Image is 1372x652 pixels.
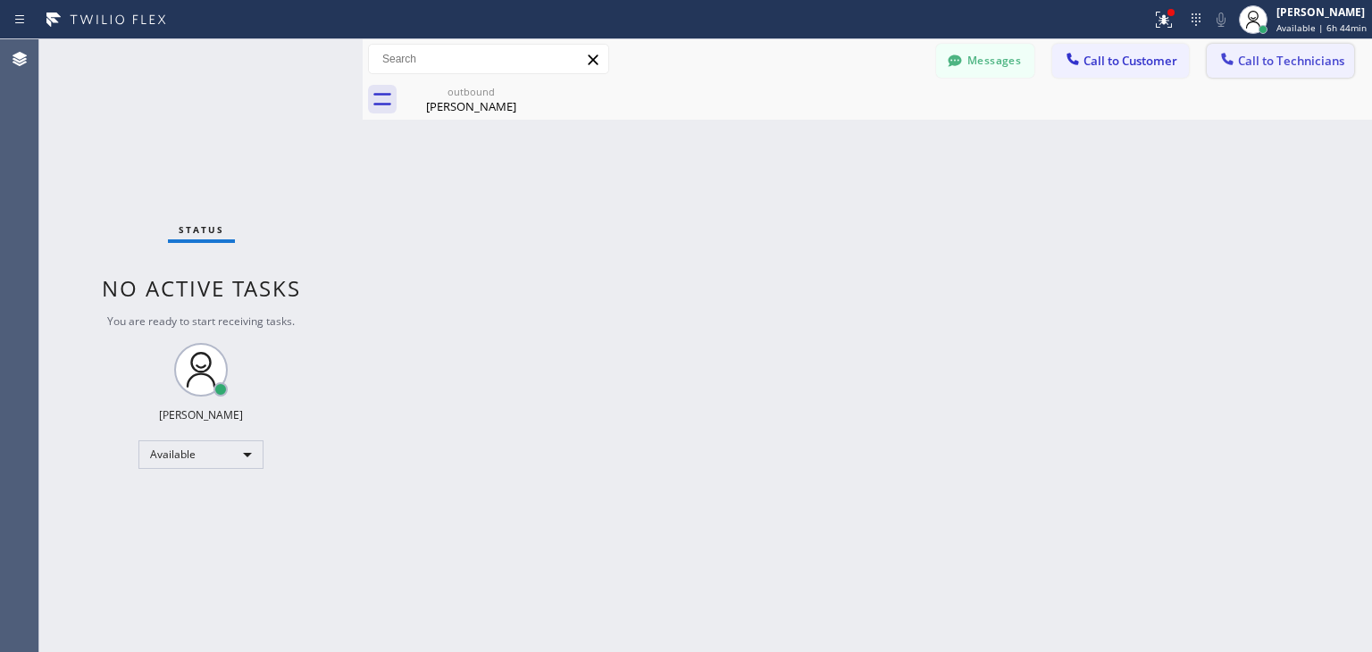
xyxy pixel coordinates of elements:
button: Call to Technicians [1207,44,1354,78]
div: Ryan Compton [404,79,539,120]
button: Mute [1209,7,1234,32]
button: Call to Customer [1052,44,1189,78]
input: Search [369,45,608,73]
span: Call to Technicians [1238,53,1344,69]
div: [PERSON_NAME] [159,407,243,422]
div: [PERSON_NAME] [404,98,539,114]
div: outbound [404,85,539,98]
span: Available | 6h 44min [1276,21,1367,34]
span: Status [179,223,224,236]
span: Call to Customer [1083,53,1177,69]
span: You are ready to start receiving tasks. [107,313,295,329]
div: [PERSON_NAME] [1276,4,1367,20]
div: Available [138,440,264,469]
span: No active tasks [102,273,301,303]
button: Messages [936,44,1034,78]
